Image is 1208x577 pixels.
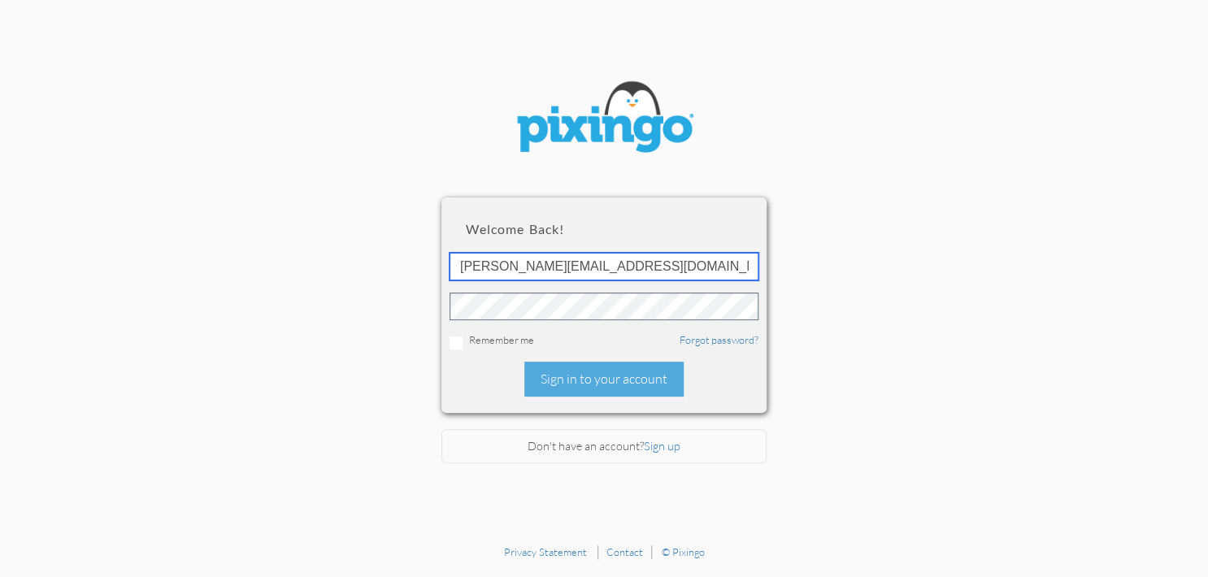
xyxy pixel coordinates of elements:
img: pixingo logo [506,73,702,165]
a: Privacy Statement [504,545,587,558]
a: Contact [606,545,643,558]
a: Sign up [644,439,680,453]
div: Don't have an account? [441,429,767,464]
a: © Pixingo [662,545,705,558]
input: ID or Email [450,253,758,280]
a: Forgot password? [680,333,758,346]
div: Remember me [450,332,758,349]
div: Sign in to your account [524,362,684,397]
h2: Welcome back! [466,222,742,236]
